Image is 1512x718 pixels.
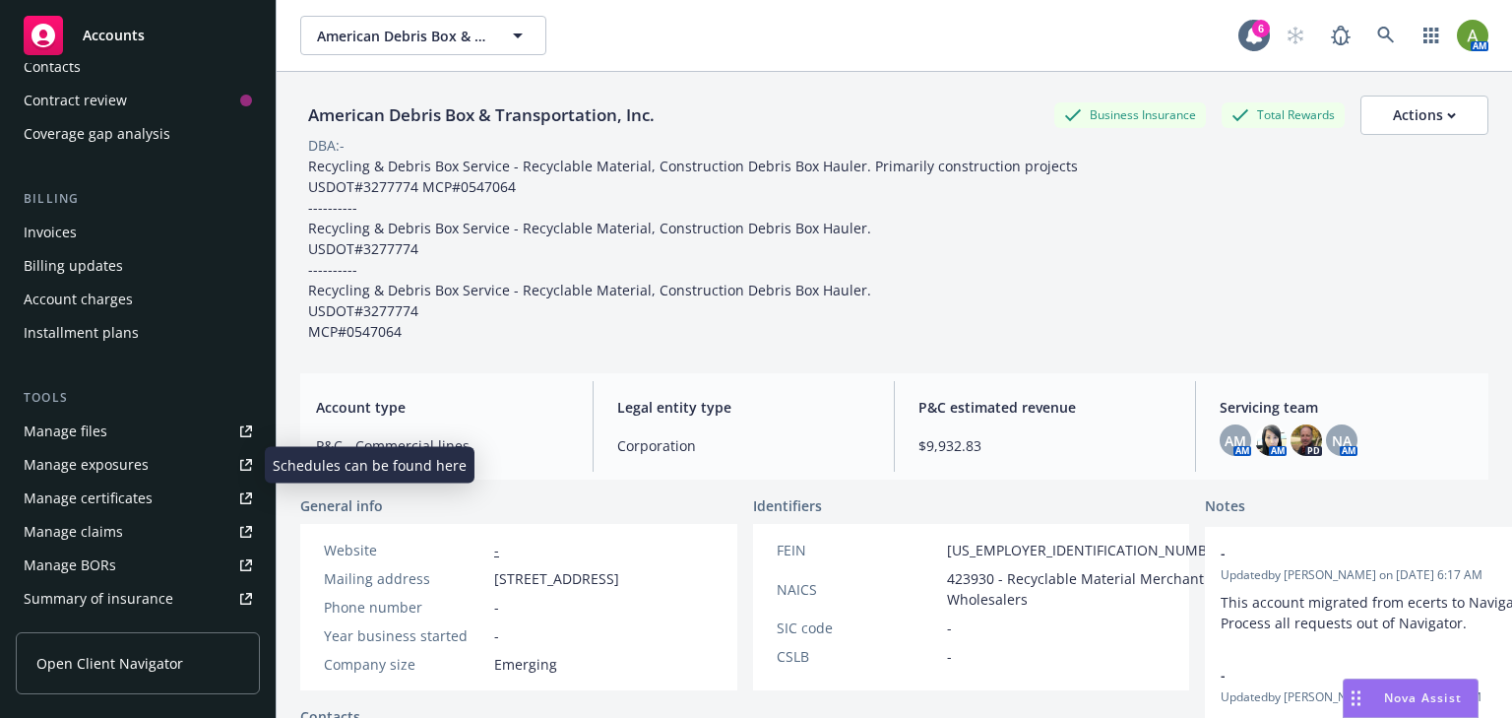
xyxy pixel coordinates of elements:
span: - [947,646,952,667]
a: Account charges [16,284,260,315]
span: Identifiers [753,495,822,516]
div: NAICS [777,579,939,600]
button: American Debris Box & Transportation, Inc. [300,16,546,55]
span: Notes [1205,495,1245,519]
span: Account type [316,397,569,418]
span: Legal entity type [617,397,870,418]
a: Installment plans [16,317,260,349]
div: Manage BORs [24,550,116,581]
span: - [947,618,952,638]
a: Switch app [1412,16,1451,55]
div: Actions [1393,97,1456,134]
div: CSLB [777,646,939,667]
span: Recycling & Debris Box Service - Recyclable Material, Construction Debris Box Hauler. Primarily c... [308,157,1078,341]
div: Manage files [24,416,107,447]
span: - [1221,543,1512,563]
span: Corporation [617,435,870,456]
div: Business Insurance [1054,102,1206,127]
span: Open Client Navigator [36,653,183,674]
span: - [1221,665,1512,685]
span: American Debris Box & Transportation, Inc. [317,26,487,46]
a: Billing updates [16,250,260,282]
div: Coverage gap analysis [24,118,170,150]
a: Manage certificates [16,483,260,514]
div: SIC code [777,618,939,638]
a: Start snowing [1276,16,1315,55]
div: Company size [324,654,486,675]
a: Report a Bug [1321,16,1360,55]
div: FEIN [777,540,939,560]
div: Total Rewards [1222,102,1345,127]
button: Actions [1360,96,1488,135]
div: Manage claims [24,516,123,548]
button: Nova Assist [1343,679,1479,718]
a: Manage BORs [16,550,260,581]
span: AM [1225,430,1246,451]
img: photo [1255,424,1287,456]
a: Contacts [16,51,260,83]
img: photo [1291,424,1322,456]
div: Tools [16,388,260,408]
div: Billing updates [24,250,123,282]
span: Nova Assist [1384,689,1462,706]
span: $9,932.83 [918,435,1171,456]
span: P&C - Commercial lines [316,435,569,456]
span: General info [300,495,383,516]
div: Manage certificates [24,483,153,514]
div: Account charges [24,284,133,315]
span: [STREET_ADDRESS] [494,568,619,589]
div: Mailing address [324,568,486,589]
div: 6 [1252,20,1270,37]
img: photo [1457,20,1488,51]
div: Website [324,540,486,560]
a: Manage exposures [16,449,260,481]
a: Search [1366,16,1406,55]
a: Accounts [16,8,260,63]
a: Invoices [16,217,260,248]
span: 423930 - Recyclable Material Merchant Wholesalers [947,568,1228,610]
span: P&C estimated revenue [918,397,1171,418]
span: [US_EMPLOYER_IDENTIFICATION_NUMBER] [947,540,1228,560]
div: Contacts [24,51,81,83]
div: Contract review [24,85,127,116]
a: - [494,541,499,559]
span: - [494,597,499,618]
a: Manage files [16,416,260,447]
a: Contract review [16,85,260,116]
div: Drag to move [1344,680,1368,717]
div: DBA: - [308,135,345,156]
span: Servicing team [1220,397,1473,418]
span: Accounts [83,28,145,43]
div: American Debris Box & Transportation, Inc. [300,102,662,128]
div: Year business started [324,625,486,646]
div: Installment plans [24,317,139,349]
a: Coverage gap analysis [16,118,260,150]
div: Phone number [324,597,486,618]
a: Manage claims [16,516,260,548]
div: Billing [16,189,260,209]
span: NA [1332,430,1352,451]
span: - [494,625,499,646]
div: Invoices [24,217,77,248]
a: Summary of insurance [16,583,260,615]
div: Summary of insurance [24,583,173,615]
span: Emerging [494,654,557,675]
div: Manage exposures [24,449,149,481]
